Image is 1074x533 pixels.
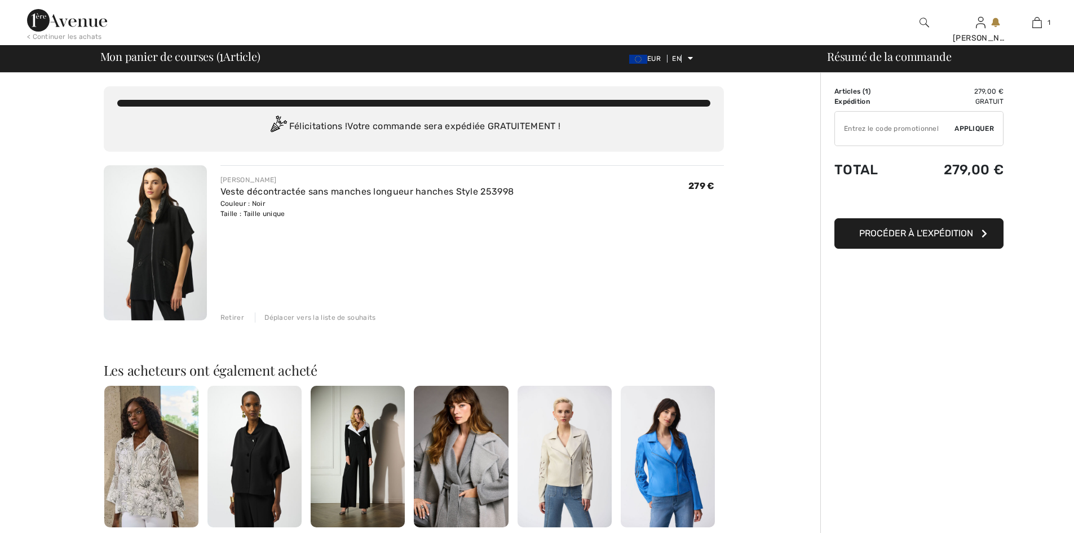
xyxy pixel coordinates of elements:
[954,125,994,133] font: Appliquer
[207,386,302,527] img: Col châle coupe décontractée style 253015
[347,121,560,131] font: Votre commande sera expédiée GRATUITEMENT !
[223,49,260,64] font: Article)
[672,55,681,63] font: EN
[976,17,985,28] a: Se connecter
[868,87,870,95] font: )
[1032,16,1042,29] img: Mon sac
[220,210,285,218] font: Taille : Taille unique
[518,386,612,527] img: Veste décontractée à fermeture éclair style 251936
[104,165,207,320] img: Veste décontractée sans manches longueur hanches Style 253998
[1009,16,1064,29] a: 1
[220,186,514,197] a: Veste décontractée sans manches longueur hanches Style 253998
[220,200,266,208] font: Couleur : Noir
[834,98,870,105] font: Expédition
[220,176,277,184] font: [PERSON_NAME]
[834,87,865,95] font: Articles (
[865,87,868,95] font: 1
[827,49,951,64] font: Résumé de la commande
[414,386,508,527] img: Gilet pull boxy en fil de plumes style 253958
[920,16,929,29] img: rechercher sur le site
[859,228,973,239] font: Procéder à l'expédition
[688,180,715,191] font: 279 €
[1002,499,1063,527] iframe: Ouvre un widget dans lequel vous pouvez trouver plus d'informations
[835,112,954,146] input: Code promotionnel
[629,55,647,64] img: Euro
[975,98,1004,105] font: Gratuit
[220,314,244,321] font: Retirer
[944,162,1004,178] font: 279,00 €
[953,33,1019,43] font: [PERSON_NAME]
[27,9,107,32] img: 1ère Avenue
[647,55,661,63] font: EUR
[104,361,318,379] font: Les acheteurs ont également acheté
[834,189,1004,214] iframe: PayPal
[104,386,198,527] img: Cache-maillot en organza à imprimé floral, modèle 251102
[621,386,715,527] img: Veste décontractée à fermeture éclair style 251936
[834,218,1004,249] button: Procéder à l'expédition
[267,116,289,138] img: Congratulation2.svg
[219,45,223,65] font: 1
[974,87,1004,95] font: 279,00 €
[264,314,375,321] font: Déplacer vers la liste de souhaits
[100,49,220,64] font: Mon panier de courses (
[976,16,985,29] img: Mes informations
[834,162,878,178] font: Total
[1048,19,1050,27] font: 1
[311,386,405,527] img: Combinaison formelle à col en V style 253705
[289,121,348,131] font: Félicitations !
[27,33,102,41] font: < Continuer les achats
